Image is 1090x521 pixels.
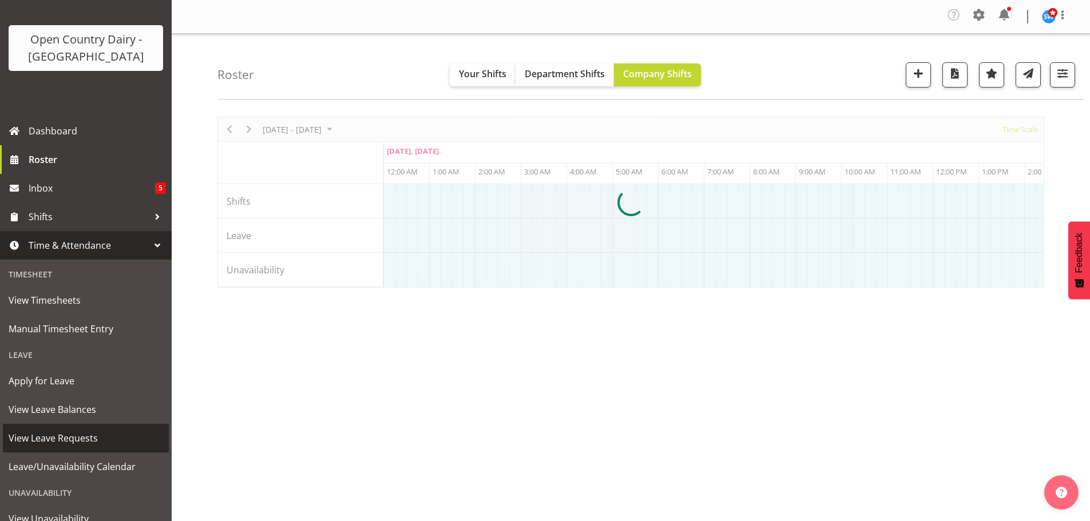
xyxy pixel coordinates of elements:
button: Filter Shifts [1050,62,1075,88]
img: help-xxl-2.png [1056,487,1067,498]
span: Manual Timesheet Entry [9,320,163,337]
div: Timesheet [3,263,169,286]
a: Manual Timesheet Entry [3,315,169,343]
button: Highlight an important date within the roster. [979,62,1004,88]
span: Feedback [1074,233,1084,273]
button: Your Shifts [450,63,516,86]
button: Add a new shift [906,62,931,88]
button: Download a PDF of the roster according to the set date range. [942,62,968,88]
h4: Roster [217,68,254,81]
span: Shifts [29,208,149,225]
span: Department Shifts [525,67,605,80]
span: Leave/Unavailability Calendar [9,458,163,475]
button: Company Shifts [614,63,701,86]
button: Department Shifts [516,63,614,86]
a: Leave/Unavailability Calendar [3,452,169,481]
span: Roster [29,151,166,168]
button: Feedback - Show survey [1068,221,1090,299]
span: View Leave Requests [9,429,163,447]
span: Your Shifts [459,67,506,80]
span: Inbox [29,180,155,197]
span: Time & Attendance [29,237,149,254]
a: Apply for Leave [3,367,169,395]
div: Unavailability [3,481,169,504]
button: Send a list of all shifts for the selected filtered period to all rostered employees. [1016,62,1041,88]
a: View Leave Requests [3,424,169,452]
img: steve-webb7510.jpg [1042,10,1056,23]
div: Open Country Dairy - [GEOGRAPHIC_DATA] [20,31,152,65]
span: Company Shifts [623,67,692,80]
span: 5 [155,182,166,194]
a: View Leave Balances [3,395,169,424]
span: Dashboard [29,122,166,140]
span: View Timesheets [9,292,163,309]
a: View Timesheets [3,286,169,315]
span: Apply for Leave [9,372,163,389]
div: Leave [3,343,169,367]
span: View Leave Balances [9,401,163,418]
